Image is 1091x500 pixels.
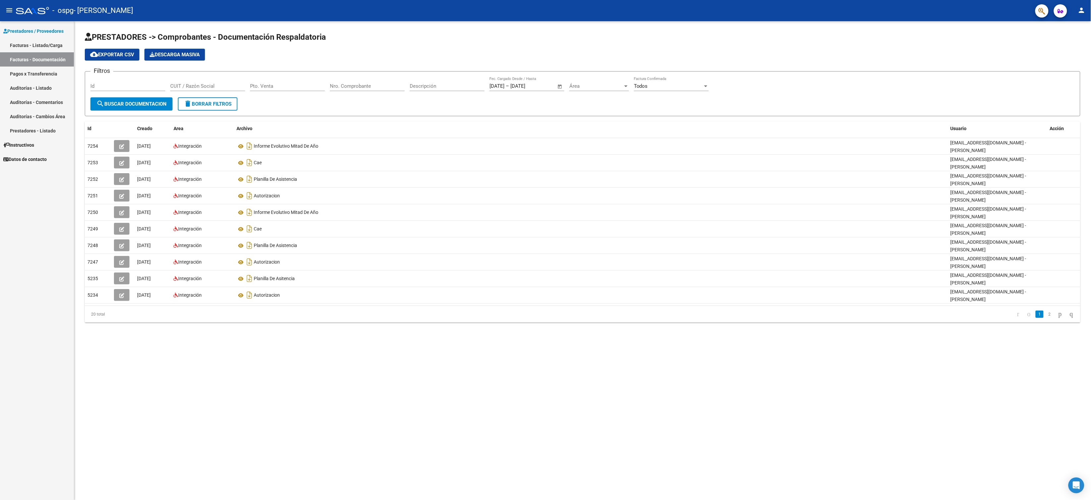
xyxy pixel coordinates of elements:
span: [EMAIL_ADDRESS][DOMAIN_NAME] - [PERSON_NAME] [951,273,1026,285]
span: Planilla De Asitencia [254,276,295,281]
span: PRESTADORES -> Comprobantes - Documentación Respaldatoria [85,32,326,42]
datatable-header-cell: Id [85,122,111,136]
span: - [PERSON_NAME] [74,3,133,18]
span: Acción [1050,126,1064,131]
mat-icon: person [1078,6,1086,14]
span: Buscar Documentacion [96,101,167,107]
span: 7250 [87,210,98,215]
button: Open calendar [556,83,564,90]
span: Área [569,83,623,89]
i: Descargar documento [245,257,254,267]
span: [DATE] [137,210,151,215]
span: [EMAIL_ADDRESS][DOMAIN_NAME] - [PERSON_NAME] [951,190,1026,203]
span: – [506,83,509,89]
button: Descarga Masiva [144,49,205,61]
i: Descargar documento [245,290,254,300]
input: Start date [490,83,504,89]
span: Informe Evolutivo Mitad De Año [254,144,318,149]
i: Descargar documento [245,207,254,218]
a: 1 [1036,311,1044,318]
button: Buscar Documentacion [90,97,173,111]
span: Informe Evolutivo Mitad De Año [254,210,318,215]
span: Creado [137,126,152,131]
span: [EMAIL_ADDRESS][DOMAIN_NAME] - [PERSON_NAME] [951,223,1026,236]
span: [DATE] [137,259,151,265]
span: Integración [178,226,202,231]
i: Descargar documento [245,157,254,168]
mat-icon: search [96,100,104,108]
span: [DATE] [137,160,151,165]
span: Integración [178,160,202,165]
span: [EMAIL_ADDRESS][DOMAIN_NAME] - [PERSON_NAME] [951,256,1026,269]
span: Autorizacion [254,260,280,265]
span: Integración [178,243,202,248]
datatable-header-cell: Area [171,122,234,136]
i: Descargar documento [245,190,254,201]
span: Integración [178,292,202,298]
span: Integración [178,276,202,281]
span: Archivo [236,126,252,131]
span: - ospg [52,3,74,18]
span: Instructivos [3,141,34,149]
span: [DATE] [137,226,151,231]
span: [DATE] [137,292,151,298]
span: 7252 [87,176,98,182]
span: 7253 [87,160,98,165]
span: Integración [178,259,202,265]
div: Open Intercom Messenger [1068,477,1084,493]
a: go to last page [1067,311,1076,318]
mat-icon: delete [184,100,192,108]
span: Todos [634,83,648,89]
span: Area [174,126,183,131]
span: Prestadores / Proveedores [3,27,64,35]
span: Descarga Masiva [150,52,200,58]
span: Autorizacion [254,293,280,298]
li: page 1 [1035,309,1045,320]
span: [EMAIL_ADDRESS][DOMAIN_NAME] - [PERSON_NAME] [951,206,1026,219]
datatable-header-cell: Usuario [948,122,1047,136]
i: Descargar documento [245,224,254,234]
span: 7254 [87,143,98,149]
a: go to previous page [1024,311,1034,318]
span: Integración [178,143,202,149]
a: go to first page [1014,311,1022,318]
span: Cae [254,160,262,166]
div: 20 total [85,306,283,323]
span: [DATE] [137,276,151,281]
span: Borrar Filtros [184,101,232,107]
span: Autorizacion [254,193,280,199]
button: Borrar Filtros [178,97,237,111]
datatable-header-cell: Creado [134,122,171,136]
span: 7247 [87,259,98,265]
span: [DATE] [137,193,151,198]
a: 2 [1046,311,1054,318]
span: 7251 [87,193,98,198]
span: 5234 [87,292,98,298]
mat-icon: cloud_download [90,50,98,58]
span: Usuario [951,126,967,131]
span: Planilla De Asistencia [254,177,297,182]
span: [DATE] [137,243,151,248]
i: Descargar documento [245,240,254,251]
datatable-header-cell: Archivo [234,122,948,136]
mat-icon: menu [5,6,13,14]
span: 7249 [87,226,98,231]
span: Integración [178,176,202,182]
app-download-masive: Descarga masiva de comprobantes (adjuntos) [144,49,205,61]
span: Id [87,126,91,131]
span: [EMAIL_ADDRESS][DOMAIN_NAME] - [PERSON_NAME] [951,289,1026,302]
li: page 2 [1045,309,1055,320]
i: Descargar documento [245,141,254,151]
i: Descargar documento [245,273,254,284]
span: Datos de contacto [3,156,47,163]
span: Integración [178,210,202,215]
span: [DATE] [137,143,151,149]
span: Planilla De Asistencia [254,243,297,248]
button: Exportar CSV [85,49,139,61]
span: 7248 [87,243,98,248]
span: [EMAIL_ADDRESS][DOMAIN_NAME] - [PERSON_NAME] [951,157,1026,170]
a: go to next page [1056,311,1065,318]
span: Integración [178,193,202,198]
span: 5235 [87,276,98,281]
span: [DATE] [137,176,151,182]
